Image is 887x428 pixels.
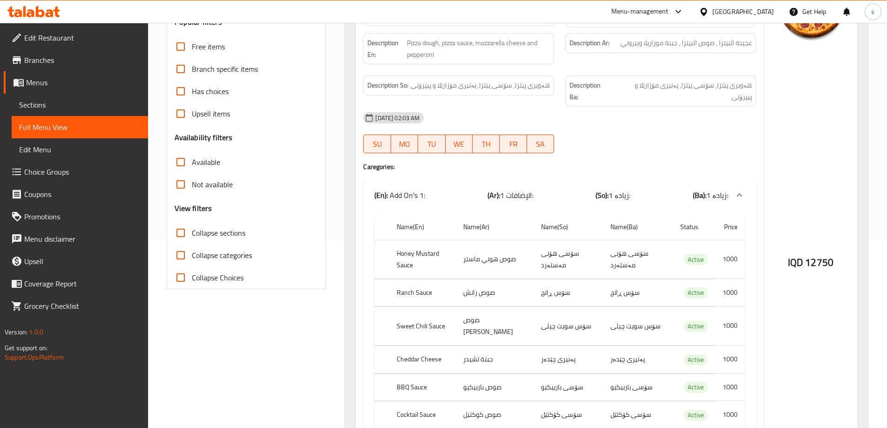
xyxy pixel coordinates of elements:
[26,77,141,88] span: Menus
[456,279,534,306] td: صوص رانش
[192,272,244,283] span: Collapse Choices
[473,135,500,153] button: TH
[684,254,708,265] span: Active
[603,346,673,374] td: پەنیری چێدەر
[192,179,233,190] span: Not available
[603,240,673,279] td: سۆسی هۆنی مەستەرد
[5,351,64,363] a: Support.OpsPlatform
[449,137,469,151] span: WE
[684,321,708,332] div: Active
[603,374,673,401] td: سۆسی باربیکیو
[24,32,141,43] span: Edit Restaurant
[4,49,148,71] a: Branches
[715,214,745,240] th: Price
[613,80,752,102] span: هەویری پیتزا، سۆسی پیتزا، پەنیری مۆزارێلا و پیپرۆنی
[684,382,708,393] span: Active
[389,346,455,374] th: Cheddar Cheese
[395,137,414,151] span: MO
[603,279,673,306] td: سۆس ڕانچ
[673,214,715,240] th: Status
[603,307,673,346] td: سۆس سویت چیلی
[706,188,728,202] span: زیادە 1:
[24,256,141,267] span: Upsell
[374,190,425,201] p: Add On's 1:
[4,183,148,205] a: Coupons
[456,374,534,401] td: صوص باربيكيو
[4,250,148,272] a: Upsell
[534,346,603,374] td: پەنیری چێدەر
[175,203,212,214] h3: View filters
[175,17,318,27] h3: Popular filters
[4,272,148,295] a: Coverage Report
[4,205,148,228] a: Promotions
[503,137,523,151] span: FR
[621,37,752,49] span: عجينة البيتزا , صوص البيتزا , جبنة موزاريلا وببروني
[24,54,141,66] span: Branches
[363,135,391,153] button: SU
[12,138,148,161] a: Edit Menu
[4,27,148,49] a: Edit Restaurant
[569,37,609,49] strong: Description Ar:
[456,214,534,240] th: Name(Ar)
[422,137,441,151] span: TU
[712,7,774,17] div: [GEOGRAPHIC_DATA]
[411,80,550,91] span: هەویری پیتزا، سۆسی پیتزا، پەنیری مۆزارێلا و پیپرۆنی
[609,188,630,202] span: زیادە 1:
[456,240,534,279] td: صوص هوني ماستر
[192,41,225,52] span: Free items
[4,161,148,183] a: Choice Groups
[534,307,603,346] td: سۆس سویت چیلی
[175,132,233,143] h3: Availability filters
[4,295,148,317] a: Grocery Checklist
[871,7,874,17] span: s
[391,135,418,153] button: MO
[805,253,833,272] span: 12750
[389,279,455,306] th: Ranch Sauce
[684,410,708,421] div: Active
[407,37,550,60] span: Pizza dough, pizza sauce, mozzarella cheese and pepperoni
[363,162,756,171] h4: Caregories:
[19,99,141,110] span: Sections
[372,114,423,122] span: [DATE] 02:03 AM
[389,374,455,401] th: BBQ Sauce
[596,188,609,202] b: (So):
[534,374,603,401] td: سۆسی باربیکیو
[715,307,745,346] td: 1000
[684,354,708,366] div: Active
[192,63,258,75] span: Branch specific items
[4,71,148,94] a: Menus
[476,137,496,151] span: TH
[12,116,148,138] a: Full Menu View
[192,227,245,238] span: Collapse sections
[19,122,141,133] span: Full Menu View
[715,346,745,374] td: 1000
[367,137,387,151] span: SU
[29,326,43,338] span: 1.0.0
[531,137,550,151] span: SA
[192,250,252,261] span: Collapse categories
[693,188,706,202] b: (Ba):
[534,214,603,240] th: Name(So)
[611,6,669,17] div: Menu-management
[684,354,708,365] span: Active
[603,214,673,240] th: Name(Ba)
[24,211,141,222] span: Promotions
[715,279,745,306] td: 1000
[569,12,596,24] strong: Name Ba:
[4,228,148,250] a: Menu disclaimer
[711,12,752,24] span: پیتزای پیپێرۆنی
[446,135,473,153] button: WE
[24,300,141,312] span: Grocery Checklist
[456,307,534,346] td: صوص [PERSON_NAME]
[389,240,455,279] th: Honey Mustard Sauce
[19,144,141,155] span: Edit Menu
[192,156,220,168] span: Available
[374,188,388,202] b: (En):
[367,37,405,60] strong: Description En:
[24,233,141,245] span: Menu disclaimer
[192,108,230,119] span: Upsell items
[715,240,745,279] td: 1000
[715,374,745,401] td: 1000
[684,287,708,298] span: Active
